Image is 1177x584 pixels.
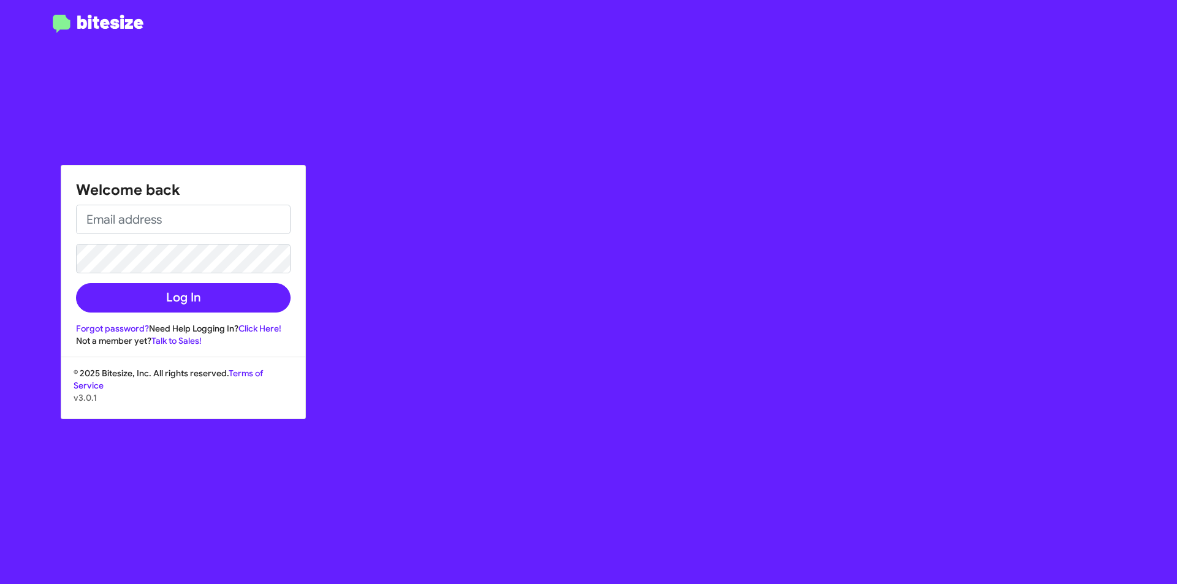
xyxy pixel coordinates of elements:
p: v3.0.1 [74,392,293,404]
div: Need Help Logging In? [76,322,291,335]
button: Log In [76,283,291,313]
a: Forgot password? [76,323,149,334]
div: © 2025 Bitesize, Inc. All rights reserved. [61,367,305,419]
a: Click Here! [238,323,281,334]
h1: Welcome back [76,180,291,200]
div: Not a member yet? [76,335,291,347]
a: Talk to Sales! [151,335,202,346]
input: Email address [76,205,291,234]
